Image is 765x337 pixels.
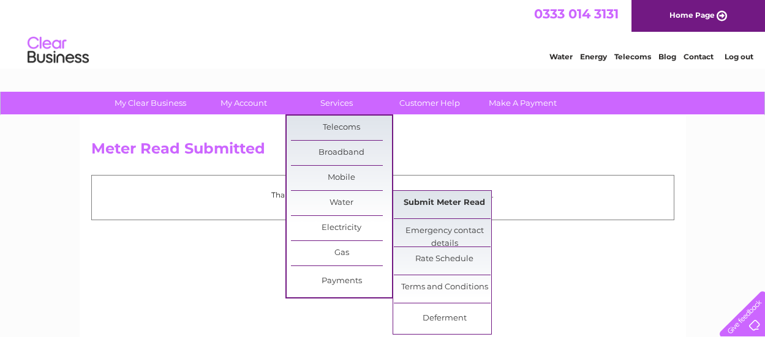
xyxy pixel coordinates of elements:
[291,216,392,240] a: Electricity
[291,241,392,265] a: Gas
[394,306,495,331] a: Deferment
[472,92,573,114] a: Make A Payment
[286,92,387,114] a: Services
[291,116,392,140] a: Telecoms
[580,52,607,61] a: Energy
[394,247,495,272] a: Rate Schedule
[91,140,674,163] h2: Meter Read Submitted
[534,6,619,21] a: 0333 014 3131
[193,92,294,114] a: My Account
[658,52,676,61] a: Blog
[291,269,392,294] a: Payments
[394,219,495,243] a: Emergency contact details
[549,52,573,61] a: Water
[394,191,495,215] a: Submit Meter Read
[291,166,392,190] a: Mobile
[291,191,392,215] a: Water
[379,92,480,114] a: Customer Help
[98,189,668,201] p: Thank you for your time, your meter read has been received.
[725,52,753,61] a: Log out
[100,92,201,114] a: My Clear Business
[94,7,673,59] div: Clear Business is a trading name of Verastar Limited (registered in [GEOGRAPHIC_DATA] No. 3667643...
[291,141,392,165] a: Broadband
[614,52,651,61] a: Telecoms
[27,32,89,69] img: logo.png
[684,52,714,61] a: Contact
[394,275,495,300] a: Terms and Conditions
